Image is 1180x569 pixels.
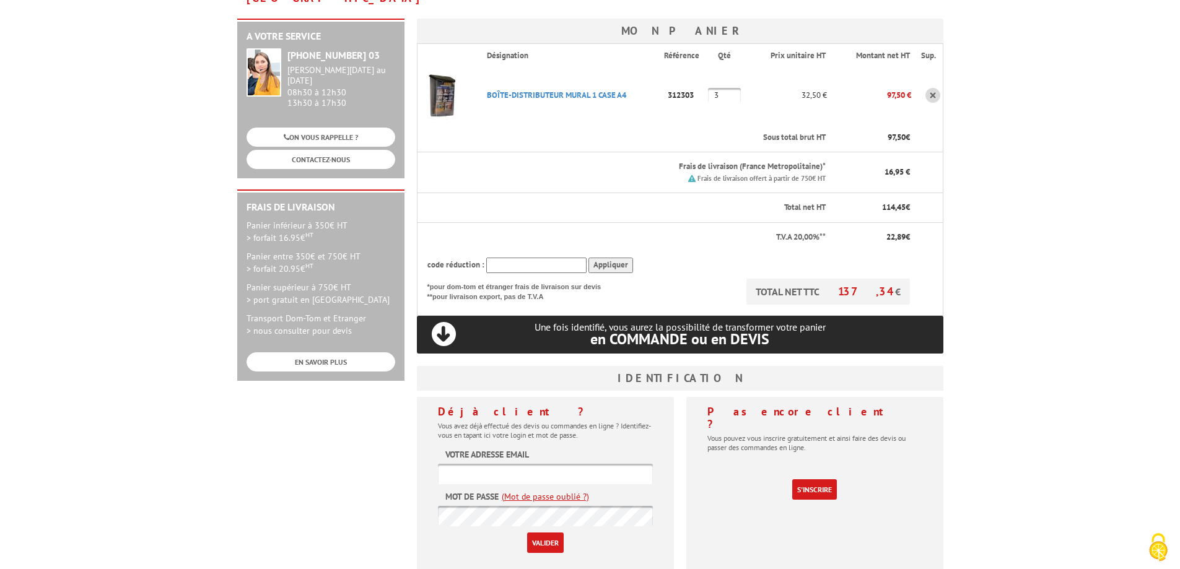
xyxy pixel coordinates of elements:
[664,84,708,106] p: 312303
[1143,532,1174,563] img: Cookies (fenêtre modale)
[438,406,653,418] h4: Déjà client ?
[707,433,922,452] p: Vous pouvez vous inscrire gratuitement et ainsi faire des devis ou passer des commandes en ligne.
[837,232,910,243] p: €
[757,50,826,62] p: Prix unitaire HT
[247,48,281,97] img: widget-service.jpg
[707,406,922,430] h4: Pas encore client ?
[287,65,395,86] div: [PERSON_NAME][DATE] au [DATE]
[427,202,826,214] p: Total net HT
[838,284,895,298] span: 137,34
[287,65,395,108] div: 08h30 à 12h30 13h30 à 17h30
[287,49,380,61] strong: [PHONE_NUMBER] 03
[247,294,390,305] span: > port gratuit en [GEOGRAPHIC_DATA]
[417,71,467,120] img: BOîTE-DISTRIBUTEUR MURAL 1 CASE A4
[588,258,633,273] input: Appliquer
[882,202,906,212] span: 114,45
[747,84,827,106] p: 32,50 €
[247,150,395,169] a: CONTACTEZ-NOUS
[247,202,395,213] h2: Frais de Livraison
[1137,527,1180,569] button: Cookies (fenêtre modale)
[247,352,395,371] a: EN SAVOIR PLUS
[837,202,910,214] p: €
[445,490,499,503] label: Mot de passe
[487,90,626,100] a: BOîTE-DISTRIBUTEUR MURAL 1 CASE A4
[247,312,395,337] p: Transport Dom-Tom et Etranger
[247,325,352,336] span: > nous consulter pour devis
[417,366,943,391] h3: Identification
[487,161,826,173] p: Frais de livraison (France Metropolitaine)*
[305,261,313,270] sup: HT
[417,19,943,43] h3: Mon panier
[837,50,910,62] p: Montant net HT
[247,281,395,306] p: Panier supérieur à 750€ HT
[708,44,748,67] th: Qté
[502,490,589,503] a: (Mot de passe oublié ?)
[886,232,906,242] span: 22,89
[911,44,943,67] th: Sup.
[247,232,313,243] span: > forfait 16.95€
[527,532,564,553] input: Valider
[247,31,395,42] h2: A votre service
[888,132,906,142] span: 97,50
[427,232,826,243] p: T.V.A 20,00%**
[792,479,837,500] a: S'inscrire
[417,321,943,347] p: Une fois identifié, vous aurez la possibilité de transformer votre panier
[247,263,313,274] span: > forfait 20.95€
[664,50,707,62] p: Référence
[247,128,395,147] a: ON VOUS RAPPELLE ?
[590,329,769,349] span: en COMMANDE ou en DEVIS
[885,167,910,177] span: 16,95 €
[746,279,910,305] p: TOTAL NET TTC €
[477,123,827,152] th: Sous total brut HT
[247,219,395,244] p: Panier inférieur à 350€ HT
[688,175,696,182] img: picto.png
[697,174,826,183] small: Frais de livraison offert à partir de 750€ HT
[477,44,664,67] th: Désignation
[427,279,613,302] p: *pour dom-tom et étranger frais de livraison sur devis **pour livraison export, pas de T.V.A
[837,132,910,144] p: €
[247,250,395,275] p: Panier entre 350€ et 750€ HT
[438,421,653,440] p: Vous avez déjà effectué des devis ou commandes en ligne ? Identifiez-vous en tapant ici votre log...
[427,259,484,270] span: code réduction :
[305,230,313,239] sup: HT
[827,84,911,106] p: 97,50 €
[445,448,529,461] label: Votre adresse email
